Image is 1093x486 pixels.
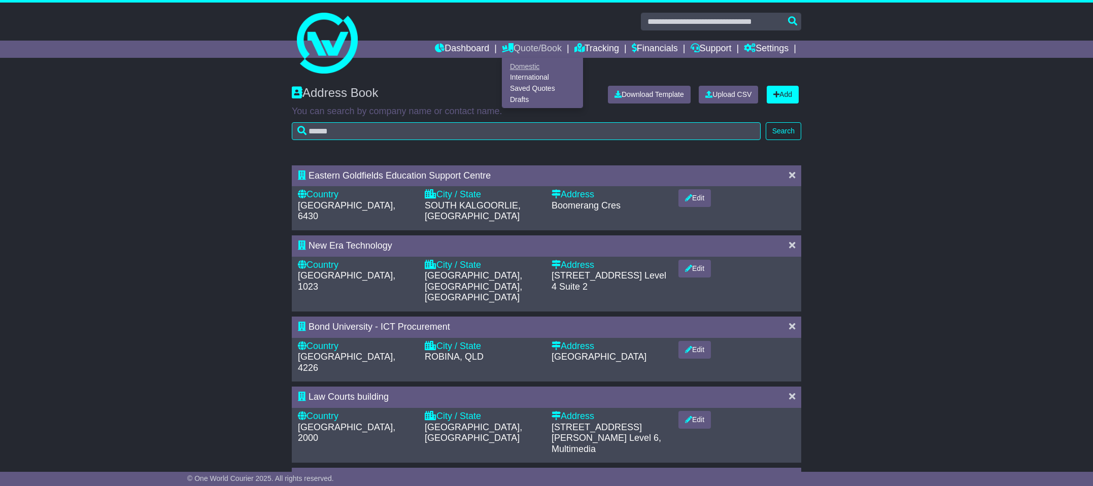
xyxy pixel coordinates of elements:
[699,86,758,103] a: Upload CSV
[502,72,583,83] a: International
[552,270,642,281] span: [STREET_ADDRESS]
[435,41,489,58] a: Dashboard
[552,433,661,454] span: Level 6, Multimedia
[632,41,678,58] a: Financials
[552,352,646,362] span: [GEOGRAPHIC_DATA]
[552,411,668,422] div: Address
[292,106,801,117] p: You can search by company name or contact name.
[552,270,666,292] span: Level 4 Suite 2
[298,270,395,292] span: [GEOGRAPHIC_DATA], 1023
[691,41,732,58] a: Support
[425,352,484,362] span: ROBINA, QLD
[298,352,395,373] span: [GEOGRAPHIC_DATA], 4226
[678,411,711,429] button: Edit
[425,341,541,352] div: City / State
[574,41,619,58] a: Tracking
[767,86,799,103] a: Add
[298,411,415,422] div: Country
[502,58,583,108] div: Quote/Book
[502,61,583,72] a: Domestic
[552,189,668,200] div: Address
[298,200,395,222] span: [GEOGRAPHIC_DATA], 6430
[502,41,562,58] a: Quote/Book
[744,41,789,58] a: Settings
[552,341,668,352] div: Address
[309,392,389,402] span: Law Courts building
[502,83,583,94] a: Saved Quotes
[678,260,711,277] button: Edit
[766,122,801,140] button: Search
[309,322,450,332] span: Bond University - ICT Procurement
[552,260,668,271] div: Address
[425,411,541,422] div: City / State
[678,189,711,207] button: Edit
[425,422,522,443] span: [GEOGRAPHIC_DATA], [GEOGRAPHIC_DATA]
[425,260,541,271] div: City / State
[298,422,395,443] span: [GEOGRAPHIC_DATA], 2000
[309,170,491,181] span: Eastern Goldfields Education Support Centre
[552,422,642,443] span: [STREET_ADDRESS][PERSON_NAME]
[187,474,334,482] span: © One World Courier 2025. All rights reserved.
[287,86,600,103] div: Address Book
[298,341,415,352] div: Country
[298,260,415,271] div: Country
[552,200,621,211] span: Boomerang Cres
[425,270,522,302] span: [GEOGRAPHIC_DATA], [GEOGRAPHIC_DATA], [GEOGRAPHIC_DATA]
[298,189,415,200] div: Country
[678,341,711,359] button: Edit
[425,189,541,200] div: City / State
[425,200,521,222] span: SOUTH KALGOORLIE, [GEOGRAPHIC_DATA]
[309,240,392,251] span: New Era Technology
[608,86,691,103] a: Download Template
[502,94,583,105] a: Drafts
